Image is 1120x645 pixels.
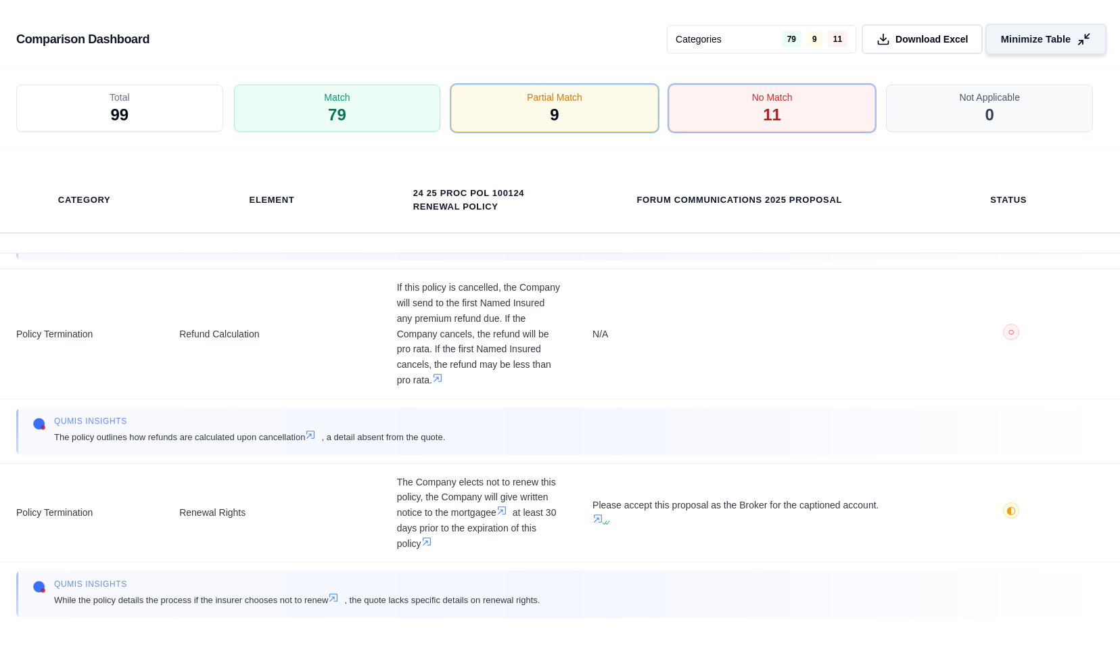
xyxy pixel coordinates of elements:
[397,475,560,552] span: The Company elects not to renew this policy, the Company will give written notice to the mortgage...
[620,185,858,215] th: Forum Communications 2025 Proposal
[397,178,560,222] th: 24 25 PROC POL 100124 Renewal Policy
[1006,505,1016,516] span: ◐
[179,505,365,521] span: Renewal Rights
[54,592,540,607] span: While the policy details the process if the insurer chooses not to renew , the quote lacks specif...
[1008,327,1014,337] span: ○
[328,104,346,126] span: 79
[233,185,311,215] th: Element
[16,505,147,521] span: Policy Termination
[752,91,793,104] span: No Match
[592,327,886,342] span: N/A
[110,91,130,104] span: Total
[16,327,147,342] span: Policy Termination
[592,498,886,529] span: Please accept this proposal as the Broker for the captioned account.
[54,416,445,427] span: Qumis INSIGHTS
[1003,502,1019,523] button: ◐
[42,185,126,215] th: Category
[324,91,350,104] span: Match
[959,91,1020,104] span: Not Applicable
[527,91,582,104] span: Partial Match
[397,280,560,387] span: If this policy is cancelled, the Company will send to the first Named Insured any premium refund ...
[179,327,365,342] span: Refund Calculation
[550,104,559,126] span: 9
[985,104,994,126] span: 0
[54,429,445,444] span: The policy outlines how refunds are calculated upon cancellation , a detail absent from the quote.
[110,104,129,126] span: 99
[974,185,1043,215] th: Status
[54,579,540,590] span: Qumis INSIGHTS
[763,104,781,126] span: 11
[1003,324,1019,345] button: ○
